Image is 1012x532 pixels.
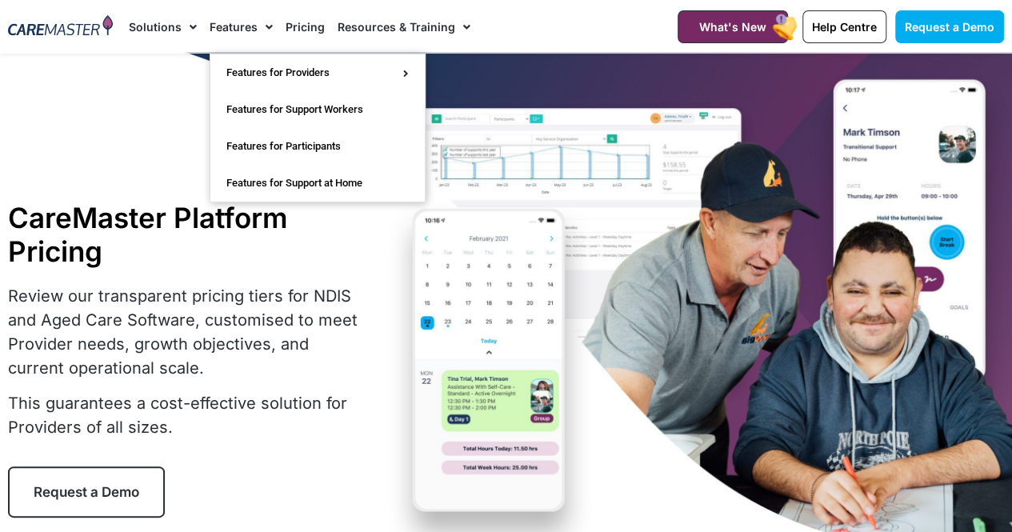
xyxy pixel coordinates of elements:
a: Features for Providers [210,54,425,91]
h1: CareMaster Platform Pricing [8,201,362,268]
a: Request a Demo [8,466,165,518]
p: This guarantees a cost-effective solution for Providers of all sizes. [8,391,362,439]
span: Help Centre [812,20,877,34]
span: Request a Demo [905,20,994,34]
a: Features for Participants [210,128,425,165]
a: Features for Support at Home [210,165,425,202]
a: Help Centre [802,10,886,43]
a: Features for Support Workers [210,91,425,128]
span: What's New [699,20,766,34]
a: What's New [678,10,788,43]
img: CareMaster Logo [8,15,113,38]
a: Request a Demo [895,10,1004,43]
ul: Features [210,54,426,202]
p: Review our transparent pricing tiers for NDIS and Aged Care Software, customised to meet Provider... [8,284,362,380]
span: Request a Demo [34,484,139,500]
